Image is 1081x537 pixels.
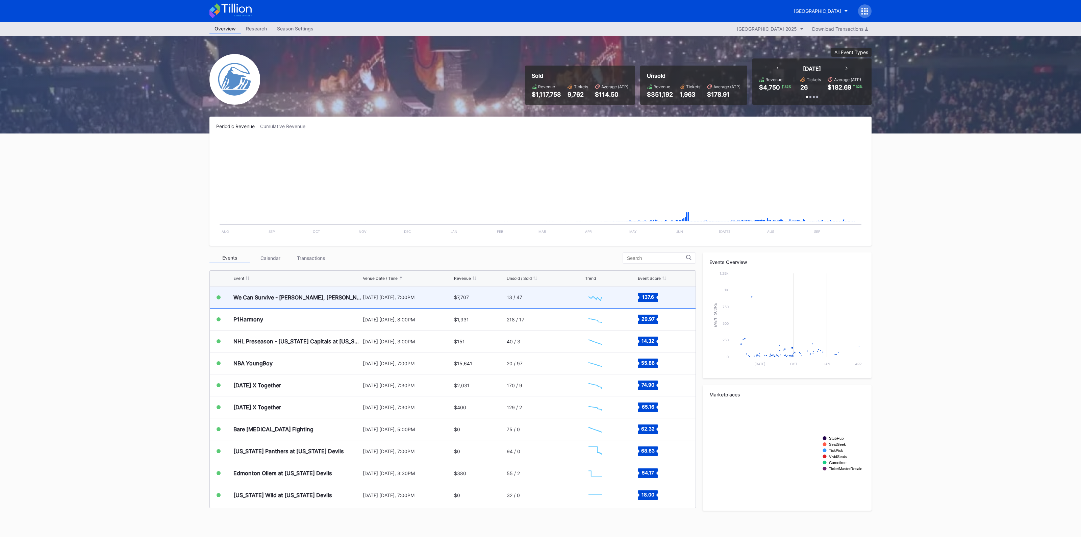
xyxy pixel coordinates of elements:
[829,455,847,459] text: VividSeats
[686,84,700,89] div: Tickets
[814,229,820,234] text: Sep
[363,317,452,322] div: [DATE] [DATE], 8:00PM
[404,229,411,234] text: Dec
[828,84,851,91] div: $182.69
[642,492,654,497] text: 18.00
[855,362,862,366] text: Apr
[754,362,765,366] text: [DATE]
[784,84,792,89] div: 32 %
[601,84,628,89] div: Average (ATP)
[272,24,319,34] a: Season Settings
[595,91,628,98] div: $114.50
[532,72,628,79] div: Sold
[737,26,797,32] div: [GEOGRAPHIC_DATA] 2025
[507,317,524,322] div: 218 / 17
[363,492,452,498] div: [DATE] [DATE], 7:00PM
[723,338,729,342] text: 250
[855,84,863,89] div: 32 %
[363,383,452,388] div: [DATE] [DATE], 7:30PM
[233,276,244,281] div: Event
[809,24,872,33] button: Download Transactions
[794,8,841,14] div: [GEOGRAPHIC_DATA]
[834,49,868,55] div: All Event Types
[803,65,821,72] div: [DATE]
[454,339,465,344] div: $151
[233,492,332,498] div: [US_STATE] Wild at [US_STATE] Devils
[829,467,862,471] text: TicketMasterResale
[507,361,523,366] div: 20 / 97
[647,72,740,79] div: Unsold
[585,333,605,350] svg: Chart title
[233,338,361,345] div: NHL Preseason - [US_STATE] Capitals at [US_STATE] Devils (Split Squad)
[725,288,729,292] text: 1k
[713,303,717,327] text: Event Score
[209,54,260,105] img: Devils-Logo.png
[260,123,311,129] div: Cumulative Revenue
[216,123,260,129] div: Periodic Revenue
[585,399,605,416] svg: Chart title
[538,229,546,234] text: Mar
[680,91,700,98] div: 1,963
[767,229,774,234] text: Aug
[585,465,605,482] svg: Chart title
[831,48,872,57] button: All Event Types
[642,470,654,475] text: 54.17
[507,492,520,498] div: 32 / 0
[241,24,272,33] div: Research
[363,426,452,432] div: [DATE] [DATE], 5:00PM
[507,470,520,476] div: 55 / 2
[241,24,272,34] a: Research
[653,84,670,89] div: Revenue
[363,339,452,344] div: [DATE] [DATE], 3:00PM
[647,91,673,98] div: $351,192
[641,316,654,322] text: 29.97
[812,26,868,32] div: Download Transactions
[233,382,281,389] div: [DATE] X Together
[723,321,729,325] text: 500
[291,253,331,263] div: Transactions
[363,294,452,300] div: [DATE] [DATE], 7:00PM
[454,294,469,300] div: $7,707
[585,377,605,394] svg: Chart title
[709,402,865,504] svg: Chart title
[454,448,460,454] div: $0
[585,229,592,234] text: Apr
[723,305,729,309] text: 750
[454,405,466,410] div: $400
[454,426,460,432] div: $0
[834,77,861,82] div: Average (ATP)
[454,276,471,281] div: Revenue
[709,259,865,265] div: Events Overview
[209,24,241,34] a: Overview
[454,383,470,388] div: $2,031
[829,461,847,465] text: Gametime
[532,91,561,98] div: $1,117,758
[829,448,843,453] text: TickPick
[269,229,275,234] text: Sep
[574,84,588,89] div: Tickets
[641,360,655,366] text: 55.86
[454,361,472,366] div: $15,641
[790,362,797,366] text: Oct
[641,426,655,432] text: 62.32
[233,360,273,367] div: NBA YoungBoy
[363,470,452,476] div: [DATE] [DATE], 3:30PM
[363,361,452,366] div: [DATE] [DATE], 7:00PM
[497,229,503,234] text: Feb
[829,442,846,446] text: SeatGeek
[733,24,807,33] button: [GEOGRAPHIC_DATA] 2025
[233,470,332,477] div: Edmonton Oilers at [US_STATE] Devils
[233,316,263,323] div: P1Harmony
[642,404,654,410] text: 65.16
[507,294,522,300] div: 13 / 47
[585,276,596,281] div: Trend
[233,448,344,455] div: [US_STATE] Panthers at [US_STATE] Devils
[676,229,683,234] text: Jun
[720,271,729,275] text: 1.25k
[807,77,821,82] div: Tickets
[824,362,830,366] text: Jan
[707,91,740,98] div: $178.91
[759,84,780,91] div: $4,750
[713,84,740,89] div: Average (ATP)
